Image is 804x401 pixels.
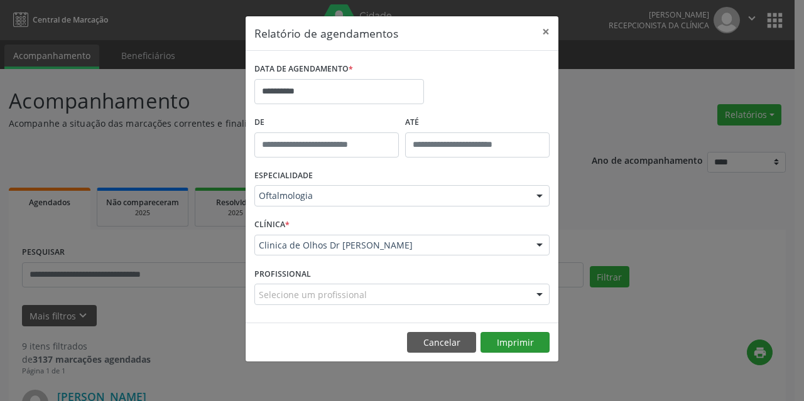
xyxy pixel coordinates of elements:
[254,25,398,41] h5: Relatório de agendamentos
[259,288,367,301] span: Selecione um profissional
[254,60,353,79] label: DATA DE AGENDAMENTO
[259,190,524,202] span: Oftalmologia
[533,16,558,47] button: Close
[254,264,311,284] label: PROFISSIONAL
[259,239,524,252] span: Clinica de Olhos Dr [PERSON_NAME]
[405,113,550,132] label: ATÉ
[407,332,476,353] button: Cancelar
[254,215,290,235] label: CLÍNICA
[254,166,313,186] label: ESPECIALIDADE
[254,113,399,132] label: De
[481,332,550,353] button: Imprimir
